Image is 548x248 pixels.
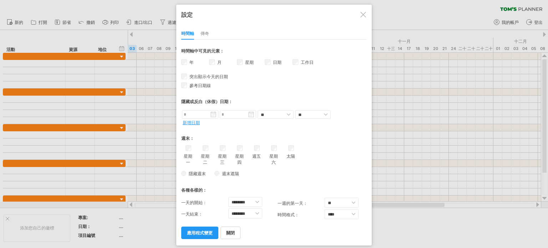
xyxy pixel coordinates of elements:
a: 新增日期 [183,120,200,125]
font: 關閉 [226,230,235,236]
font: 一週的第一天： [278,201,308,206]
font: 時間軸中可見的元素： [181,48,224,54]
font: 突出顯示今天的日期 [189,74,228,79]
font: 星期二 [201,153,209,165]
font: 週五 [252,153,261,159]
font: 星期一 [184,153,192,165]
font: 工作日 [301,60,314,65]
font: 星期三 [218,153,227,165]
font: 星期六 [269,153,278,165]
font: 月 [217,60,222,65]
a: 應用程式變更 [181,227,218,239]
font: 星期四 [235,153,244,165]
font: 各種各樣的： [181,187,207,193]
font: 日期 [273,60,281,65]
font: 時間軸 [181,31,194,36]
font: 應用程式變更 [187,230,213,236]
font: 隱藏或反白（休假）日期： [181,99,233,104]
font: 設定 [181,11,193,18]
font: 一天的開始： [181,200,207,205]
font: 一天結束： [181,211,203,217]
font: 年 [189,60,194,65]
font: 時間格式： [278,212,299,217]
font: 星期 [245,60,254,65]
font: 週末遮陽 [222,171,239,176]
font: 參考日期線 [189,83,211,88]
a: 關閉 [220,227,240,239]
font: 週末： [181,136,194,141]
font: 隱藏週末 [189,171,206,176]
font: 傳奇 [201,31,209,36]
font: 太陽 [286,153,295,159]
